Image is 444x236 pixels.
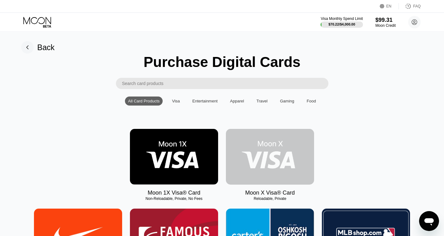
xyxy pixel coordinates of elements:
[130,196,218,201] div: Non-Reloadable, Private, No Fees
[144,54,301,70] div: Purchase Digital Cards
[307,99,316,103] div: Food
[245,190,295,196] div: Moon X Visa® Card
[148,190,200,196] div: Moon 1X Visa® Card
[280,99,294,103] div: Gaming
[321,17,363,21] div: Visa Monthly Spend Limit
[226,196,314,201] div: Reloadable, Private
[375,17,396,23] div: $99.31
[122,78,328,89] input: Search card products
[37,43,55,52] div: Back
[256,99,268,103] div: Travel
[189,97,221,106] div: Entertainment
[21,41,55,54] div: Back
[277,97,298,106] div: Gaming
[375,17,396,28] div: $99.31Moon Credit
[328,22,355,26] div: $70.22 / $4,000.00
[399,3,421,9] div: FAQ
[230,99,244,103] div: Apparel
[375,23,396,28] div: Moon Credit
[169,97,183,106] div: Visa
[380,3,399,9] div: EN
[253,97,271,106] div: Travel
[172,99,180,103] div: Visa
[303,97,319,106] div: Food
[128,99,160,103] div: All Card Products
[192,99,217,103] div: Entertainment
[321,17,363,28] div: Visa Monthly Spend Limit$70.22/$4,000.00
[413,4,421,8] div: FAQ
[227,97,247,106] div: Apparel
[419,211,439,231] iframe: Button to launch messaging window
[125,97,163,106] div: All Card Products
[386,4,392,8] div: EN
